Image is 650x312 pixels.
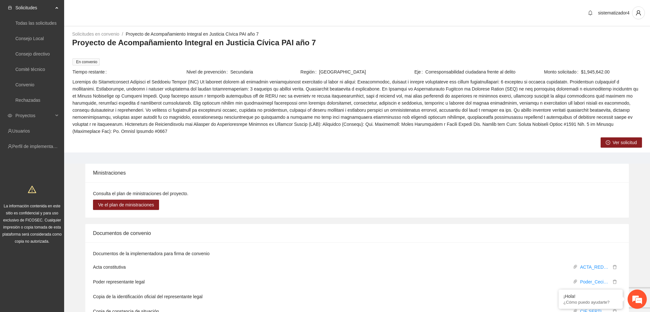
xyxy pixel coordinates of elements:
[15,36,44,41] a: Consejo Local
[28,185,36,194] span: warning
[93,202,159,207] a: Ve el plan de ministraciones
[3,204,62,244] span: La información contenida en este sitio es confidencial y para uso exclusivo de FICOSEC. Cualquier...
[611,265,618,269] span: delete
[93,191,188,196] span: Consulta el plan de ministraciones del proyecto.
[15,109,53,122] span: Proyectos
[573,264,578,269] span: paper-clip
[72,78,642,135] span: Loremips do Sitametconsect Adipisci el Seddoeiu Tempor (INC) Ut laboreet dolorem ali enimadmin ve...
[72,38,642,48] h3: Proyecto de Acompañamiento Integral en Justicia Cívica PAI año 7
[15,21,56,26] a: Todas las solicitudes
[122,31,123,37] span: /
[544,68,581,75] span: Monto solicitado
[632,6,645,19] button: user
[300,68,319,75] span: Región
[606,140,610,145] span: right-circle
[8,5,12,10] span: inbox
[15,1,53,14] span: Solicitudes
[93,224,621,242] div: Documentos de convenio
[601,137,642,148] button: right-circleVer solicitud
[15,82,34,87] a: Convenio
[93,200,159,210] button: Ve el plan de ministraciones
[585,8,595,18] button: bell
[230,68,300,75] span: Secundaria
[598,10,629,15] span: sistematizador4
[425,68,528,75] span: Corresponsabilidad ciudadana frente al delito
[72,68,109,75] span: Tiempo restante
[72,31,119,37] a: Solicitudes en convenio
[12,144,62,149] a: Perfil de implementadora
[581,68,642,75] span: $1,945,642.00
[8,113,12,118] span: eye
[93,164,621,182] div: Ministraciones
[611,278,619,285] button: delete
[414,68,425,75] span: Eje
[613,139,637,146] span: Ver solicitud
[93,260,621,274] li: Acta constitutiva
[93,274,621,289] li: Poder representante legal
[15,51,50,56] a: Consejo directivo
[586,10,595,15] span: bell
[611,280,618,284] span: delete
[12,128,30,134] a: Usuarios
[578,264,611,271] a: ACTA_RED_PROTOCOLIZACION_2025.pdf
[72,58,100,65] span: En convenio
[93,289,621,304] li: Copia de la identificación oficial del representante legal
[563,300,618,305] p: ¿Cómo puedo ayudarte?
[578,278,611,285] a: Poder_Cecilia_Olivares_Gandarajunio_2025.pdf
[15,67,45,72] a: Comité técnico
[632,10,645,16] span: user
[15,98,40,103] a: Rechazadas
[98,201,154,208] span: Ve el plan de ministraciones
[126,31,259,37] a: Proyecto de Acompañamiento Integral en Justicia Cívica PAI año 7
[93,250,209,257] label: Documentos de la implementadora para firma de convenio
[611,264,619,271] button: delete
[319,68,414,75] span: [GEOGRAPHIC_DATA]
[186,68,230,75] span: Nivel de prevención
[573,279,578,284] span: paper-clip
[563,294,618,299] div: ¡Hola!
